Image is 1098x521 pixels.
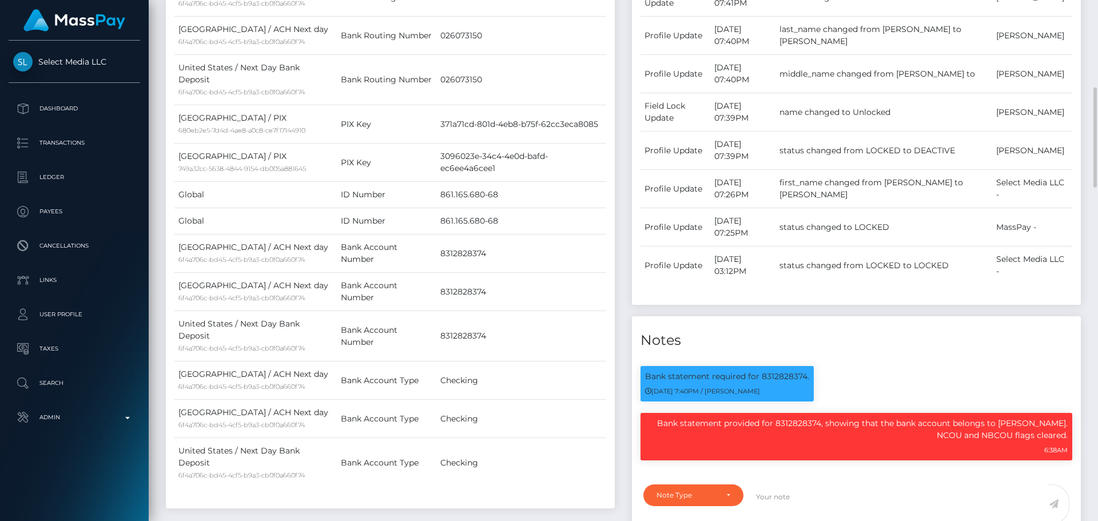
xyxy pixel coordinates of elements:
td: status changed to LOCKED [775,208,993,246]
p: Cancellations [13,237,136,254]
td: MassPay - [992,208,1072,246]
td: ID Number [337,182,436,208]
p: Dashboard [13,100,136,117]
a: Search [9,369,140,397]
td: 861.165.680-68 [436,182,606,208]
img: MassPay Logo [23,9,125,31]
small: 6f4a706c-bd45-4cf5-b9a3-cb0f0a660f74 [178,88,305,96]
td: Bank Account Type [337,361,436,400]
td: [PERSON_NAME] [992,17,1072,55]
small: 6f4a706c-bd45-4cf5-b9a3-cb0f0a660f74 [178,471,305,479]
td: [DATE] 07:40PM [710,17,775,55]
td: Checking [436,400,606,438]
td: PIX Key [337,144,436,182]
a: User Profile [9,300,140,329]
td: United States / Next Day Bank Deposit [174,311,337,361]
a: Admin [9,403,140,432]
td: Bank Account Type [337,400,436,438]
p: Transactions [13,134,136,152]
td: [PERSON_NAME] [992,55,1072,93]
a: Links [9,266,140,295]
td: [DATE] 07:39PM [710,93,775,132]
span: Select Media LLC [9,57,140,67]
small: 6:38AM [1044,446,1068,454]
td: 8312828374 [436,234,606,273]
td: first_name changed from [PERSON_NAME] to [PERSON_NAME] [775,170,993,208]
td: Profile Update [640,132,710,170]
td: status changed from LOCKED to LOCKED [775,246,993,285]
td: Profile Update [640,55,710,93]
p: Taxes [13,340,136,357]
td: Profile Update [640,208,710,246]
td: Global [174,208,337,234]
td: United States / Next Day Bank Deposit [174,55,337,105]
td: Bank Account Type [337,438,436,488]
td: Bank Routing Number [337,17,436,55]
small: 6f4a706c-bd45-4cf5-b9a3-cb0f0a660f74 [178,38,305,46]
small: 6f4a706c-bd45-4cf5-b9a3-cb0f0a660f74 [178,256,305,264]
td: Bank Account Number [337,273,436,311]
td: [GEOGRAPHIC_DATA] / ACH Next day [174,17,337,55]
h4: Notes [640,331,1072,351]
button: Note Type [643,484,743,506]
p: Links [13,272,136,289]
td: [DATE] 07:25PM [710,208,775,246]
a: Taxes [9,335,140,363]
td: Select Media LLC - [992,246,1072,285]
td: last_name changed from [PERSON_NAME] to [PERSON_NAME] [775,17,993,55]
td: Global [174,182,337,208]
td: Bank Routing Number [337,55,436,105]
td: [GEOGRAPHIC_DATA] / PIX [174,144,337,182]
td: 026073150 [436,17,606,55]
a: Cancellations [9,232,140,260]
td: PIX Key [337,105,436,144]
td: middle_name changed from [PERSON_NAME] to [775,55,993,93]
td: 861.165.680-68 [436,208,606,234]
td: ID Number [337,208,436,234]
td: Profile Update [640,246,710,285]
a: Ledger [9,163,140,192]
td: [GEOGRAPHIC_DATA] / ACH Next day [174,234,337,273]
small: 6f4a706c-bd45-4cf5-b9a3-cb0f0a660f74 [178,344,305,352]
td: Bank Account Number [337,234,436,273]
small: [DATE] 7:40PM / [PERSON_NAME] [645,387,760,395]
small: 6f4a706c-bd45-4cf5-b9a3-cb0f0a660f74 [178,383,305,391]
small: 749a32cc-5638-4844-9154-db005a881645 [178,165,306,173]
td: 8312828374 [436,273,606,311]
div: Note Type [657,491,717,500]
td: [DATE] 03:12PM [710,246,775,285]
p: User Profile [13,306,136,323]
td: Checking [436,361,606,400]
td: Bank Account Number [337,311,436,361]
p: Bank statement provided for 8312828374, showing that the bank account belongs to [PERSON_NAME]. N... [645,417,1068,442]
td: Select Media LLC - [992,170,1072,208]
td: Profile Update [640,17,710,55]
td: United States / Next Day Bank Deposit [174,438,337,488]
td: [PERSON_NAME] [992,93,1072,132]
small: 6f4a706c-bd45-4cf5-b9a3-cb0f0a660f74 [178,421,305,429]
td: 8312828374 [436,311,606,361]
td: 371a71cd-801d-4eb8-b75f-62cc3eca8085 [436,105,606,144]
td: Field Lock Update [640,93,710,132]
td: [DATE] 07:40PM [710,55,775,93]
td: Checking [436,438,606,488]
a: Dashboard [9,94,140,123]
p: Bank statement required for 8312828374. [645,371,809,383]
td: Profile Update [640,170,710,208]
td: [GEOGRAPHIC_DATA] / PIX [174,105,337,144]
small: 6f4a706c-bd45-4cf5-b9a3-cb0f0a660f74 [178,294,305,302]
small: 680eb2e5-7d4d-4ae8-a0c8-ce7f17144910 [178,126,305,134]
td: 3096023e-34c4-4e0d-bafd-ec6ee4a6cee1 [436,144,606,182]
td: [DATE] 07:26PM [710,170,775,208]
a: Transactions [9,129,140,157]
p: Payees [13,203,136,220]
td: status changed from LOCKED to DEACTIVE [775,132,993,170]
p: Search [13,375,136,392]
td: name changed to Unlocked [775,93,993,132]
img: Select Media LLC [13,52,33,71]
td: [PERSON_NAME] [992,132,1072,170]
td: [GEOGRAPHIC_DATA] / ACH Next day [174,361,337,400]
td: [DATE] 07:39PM [710,132,775,170]
td: [GEOGRAPHIC_DATA] / ACH Next day [174,400,337,438]
p: Ledger [13,169,136,186]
